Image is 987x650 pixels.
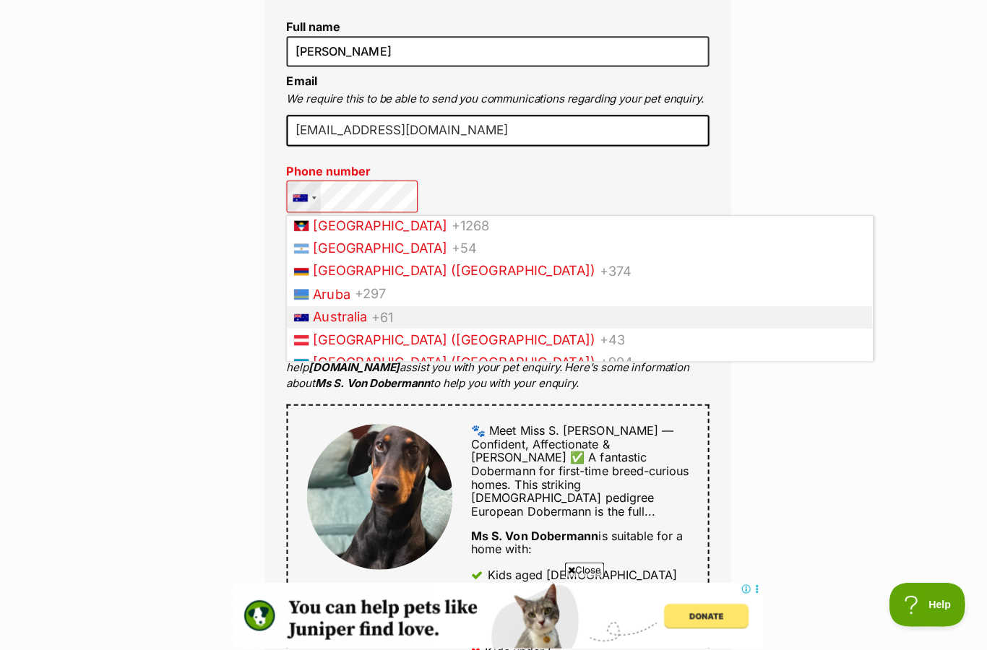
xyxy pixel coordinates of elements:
span: 🐾 Meet Miss S. [PERSON_NAME] — Confident, Affectionate & [PERSON_NAME] [467,420,668,461]
span: +43 [595,329,620,344]
span: ✅ A fantastic Dobermann for first-time breed-curious homes. [467,446,683,487]
label: Email [284,73,314,87]
input: E.g. Jimmy Chew [284,36,703,66]
div: is suitable for a home with: [467,525,683,552]
strong: Ms S. Von Dobermann [467,524,593,539]
span: +994 [595,352,628,367]
p: We recommend sharing some basic information about you and your lifestyle to help assist you with ... [284,340,703,389]
label: Full name [284,20,703,33]
strong: [DOMAIN_NAME] [306,357,396,371]
span: Close [560,558,599,572]
div: Kids aged [DEMOGRAPHIC_DATA] [483,563,671,576]
span: [GEOGRAPHIC_DATA] ([GEOGRAPHIC_DATA]) [311,329,590,344]
img: Ms S. Von Dobermann [304,420,449,565]
span: +374 [595,261,626,276]
span: [GEOGRAPHIC_DATA] ([GEOGRAPHIC_DATA]) [311,261,590,276]
div: Australia: +61 [285,180,318,214]
label: Phone number [284,163,414,176]
span: [GEOGRAPHIC_DATA] [311,216,444,231]
span: Australia [311,306,364,321]
span: Aruba [311,284,348,299]
span: This striking [DEMOGRAPHIC_DATA] pedigree European Dobermann is the full... [467,473,650,514]
span: +297 [352,284,383,299]
span: +1268 [448,216,486,231]
span: [GEOGRAPHIC_DATA] ([GEOGRAPHIC_DATA]) [311,352,590,367]
span: +54 [448,238,473,253]
strong: Ms S. Von Dobermann [312,373,426,387]
p: We require this to be able to send you communications regarding your pet enquiry. [284,90,703,107]
span: +61 [368,306,390,321]
iframe: Advertisement [230,578,757,643]
iframe: Help Scout Beacon - Open [882,578,958,621]
span: [GEOGRAPHIC_DATA] [311,238,444,253]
